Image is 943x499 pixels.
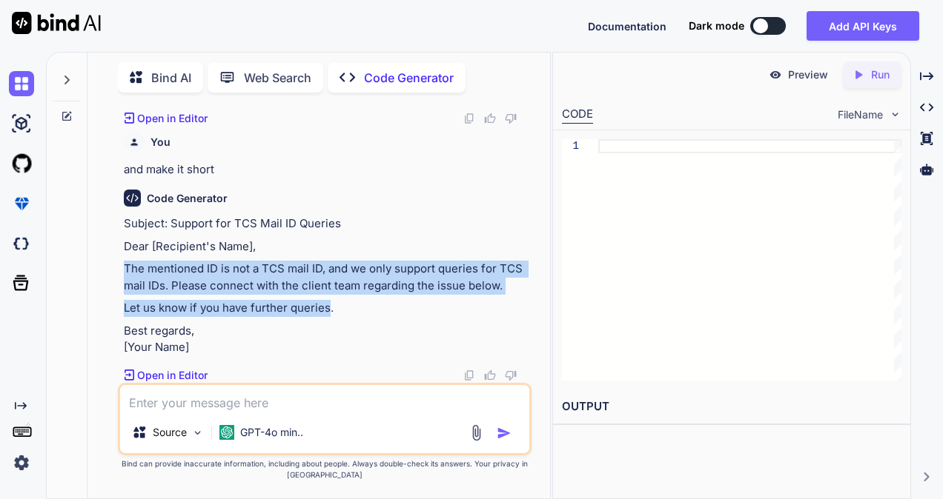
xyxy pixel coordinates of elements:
[118,458,532,480] p: Bind can provide inaccurate information, including about people. Always double-check its answers....
[689,19,744,33] span: Dark mode
[147,191,228,206] h6: Code Generator
[153,425,187,440] p: Source
[807,11,919,41] button: Add API Keys
[484,369,496,381] img: like
[12,12,101,34] img: Bind AI
[219,425,234,440] img: GPT-4o mini
[562,106,593,124] div: CODE
[150,135,171,150] h6: You
[468,424,485,441] img: attachment
[562,139,579,153] div: 1
[497,426,512,441] img: icon
[588,20,666,33] span: Documentation
[9,71,34,96] img: chat
[124,238,529,255] p: Dear [Recipient's Name],
[463,369,475,381] img: copy
[463,113,475,124] img: copy
[124,215,529,232] p: Subject: Support for TCS Mail ID Queries
[364,69,454,87] p: Code Generator
[9,151,34,176] img: githubLight
[124,323,529,356] p: Best regards, [Your Name]
[124,300,529,317] p: Let us know if you have further queries.
[889,108,901,121] img: chevron down
[9,450,34,475] img: settings
[137,368,208,383] p: Open in Editor
[240,425,303,440] p: GPT-4o min..
[505,369,517,381] img: dislike
[588,19,666,34] button: Documentation
[9,231,34,256] img: darkCloudIdeIcon
[553,389,910,424] h2: OUTPUT
[124,161,529,178] p: and make it short
[769,68,782,81] img: preview
[871,67,890,82] p: Run
[505,113,517,124] img: dislike
[137,111,208,126] p: Open in Editor
[9,111,34,136] img: ai-studio
[244,69,311,87] p: Web Search
[9,191,34,216] img: premium
[788,67,828,82] p: Preview
[838,107,883,122] span: FileName
[151,69,191,87] p: Bind AI
[484,113,496,124] img: like
[191,426,204,439] img: Pick Models
[124,261,529,294] p: The mentioned ID is not a TCS mail ID, and we only support queries for TCS mail IDs. Please conne...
